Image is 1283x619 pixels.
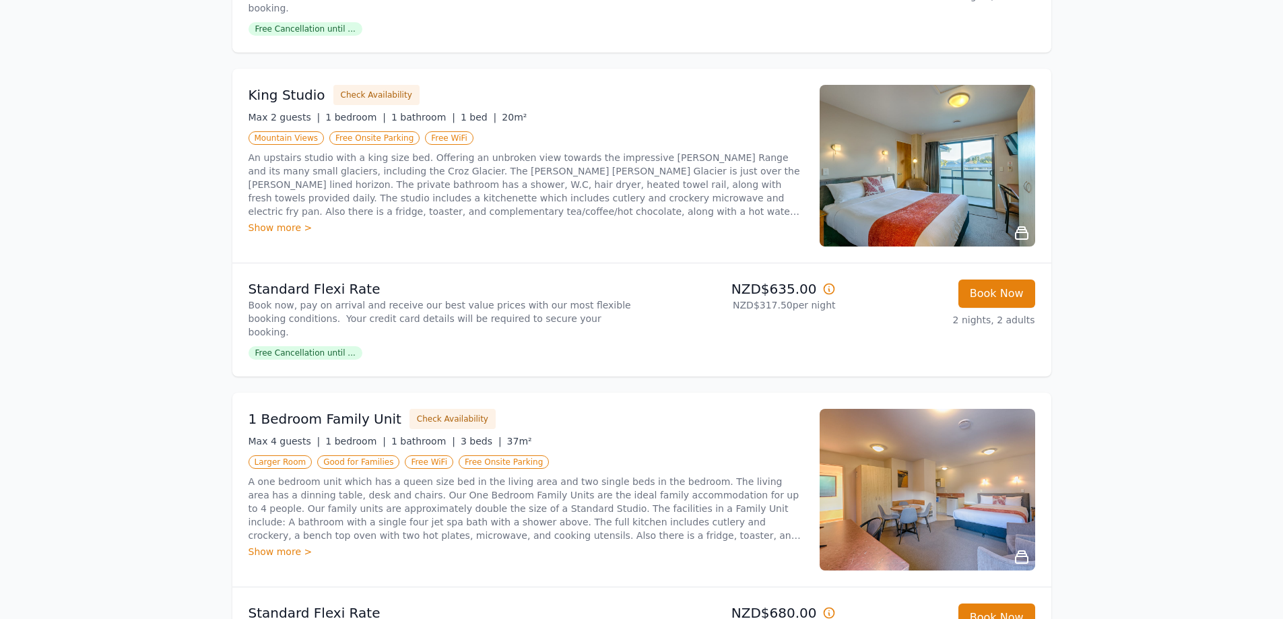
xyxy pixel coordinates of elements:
span: Larger Room [249,455,312,469]
span: Max 2 guests | [249,112,321,123]
span: 20m² [502,112,527,123]
div: Show more > [249,545,803,558]
span: Free Onsite Parking [459,455,549,469]
h3: 1 Bedroom Family Unit [249,410,401,428]
span: 1 bedroom | [325,112,386,123]
span: 1 bathroom | [391,112,455,123]
span: 1 bedroom | [325,436,386,447]
p: Standard Flexi Rate [249,280,636,298]
span: Mountain Views [249,131,324,145]
button: Book Now [958,280,1035,308]
p: A one bedroom unit which has a queen size bed in the living area and two single beds in the bedro... [249,475,803,542]
span: Free WiFi [405,455,453,469]
span: 3 beds | [461,436,502,447]
p: 2 nights, 2 adults [847,313,1035,327]
span: Free Onsite Parking [329,131,420,145]
span: 1 bed | [461,112,496,123]
div: Show more > [249,221,803,234]
button: Check Availability [409,409,496,429]
p: NZD$635.00 [647,280,836,298]
span: Free WiFi [425,131,473,145]
h3: King Studio [249,86,325,104]
span: 1 bathroom | [391,436,455,447]
span: Max 4 guests | [249,436,321,447]
span: 37m² [507,436,532,447]
span: Free Cancellation until ... [249,346,362,360]
p: Book now, pay on arrival and receive our best value prices with our most flexible booking conditi... [249,298,636,339]
p: An upstairs studio with a king size bed. Offering an unbroken view towards the impressive [PERSON... [249,151,803,218]
p: NZD$317.50 per night [647,298,836,312]
span: Good for Families [317,455,399,469]
button: Check Availability [333,85,420,105]
span: Free Cancellation until ... [249,22,362,36]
